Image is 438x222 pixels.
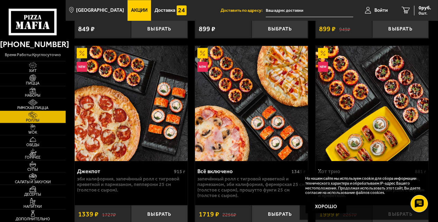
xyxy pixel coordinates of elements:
p: На нашем сайте мы используем cookie для сбора информации технического характера и обрабатываем IP... [306,176,421,195]
span: 915 г [174,169,185,175]
img: Джекпот [75,46,188,161]
a: АкционныйНовинкаХот трио [316,46,429,161]
s: 2256 ₽ [223,211,236,217]
img: Акционный [197,48,208,58]
button: Хорошо [306,200,347,214]
img: 15daf4d41897b9f0e9f617042186c801.svg [177,5,187,16]
span: Доставка [155,8,175,13]
s: 1727 ₽ [102,211,116,217]
span: Доставить по адресу: [221,8,266,13]
button: Выбрать [252,20,308,38]
span: 0 руб. [419,6,431,10]
button: Выбрать [372,20,429,38]
img: Всё включено [195,46,308,161]
img: Новинка [197,62,208,72]
p: Запечённый ролл с тигровой креветкой и пармезаном, Эби Калифорния, Фермерская 25 см (толстое с сы... [197,176,306,198]
span: 899 ₽ [199,26,215,33]
img: Акционный [77,48,87,58]
span: 1339 ₽ [78,211,99,218]
img: Акционный [318,48,328,58]
span: [GEOGRAPHIC_DATA] [76,8,124,13]
s: 949 ₽ [339,26,350,32]
span: Акции [131,8,148,13]
p: Эби Калифорния, Запечённый ролл с тигровой креветкой и пармезаном, Пепперони 25 см (толстое с сыр... [77,176,185,193]
span: 849 ₽ [78,26,95,33]
input: Ваш адрес доставки [266,4,353,17]
span: 899 ₽ [319,26,336,33]
a: АкционныйНовинкаВсё включено [195,46,308,161]
div: Всё включено [197,168,290,175]
button: Выбрать [131,20,187,38]
span: 1345 г [291,169,306,175]
a: АкционныйНовинкаДжекпот [75,46,188,161]
span: Войти [374,8,388,13]
span: 0 шт. [419,11,431,15]
img: Хот трио [316,46,429,161]
div: Хот трио [318,168,413,175]
div: Джекпот [77,168,172,175]
span: 1719 ₽ [199,211,219,218]
img: Новинка [77,62,87,72]
span: 881 г [415,169,426,175]
img: Новинка [318,62,328,72]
